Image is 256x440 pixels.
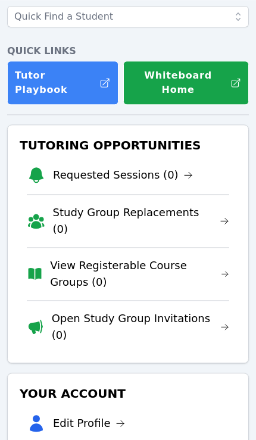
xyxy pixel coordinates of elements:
a: Edit Profile [53,415,125,432]
h4: Quick Links [7,44,249,58]
a: Tutor Playbook [7,61,118,105]
a: View Registerable Course Groups (0) [50,257,229,291]
input: Quick Find a Student [7,6,249,27]
h3: Your Account [17,383,239,404]
a: Open Study Group Invitations (0) [52,310,229,344]
h3: Tutoring Opportunities [17,135,239,156]
a: Study Group Replacements (0) [53,204,229,238]
button: Whiteboard Home [123,61,249,105]
a: Requested Sessions (0) [53,167,193,183]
